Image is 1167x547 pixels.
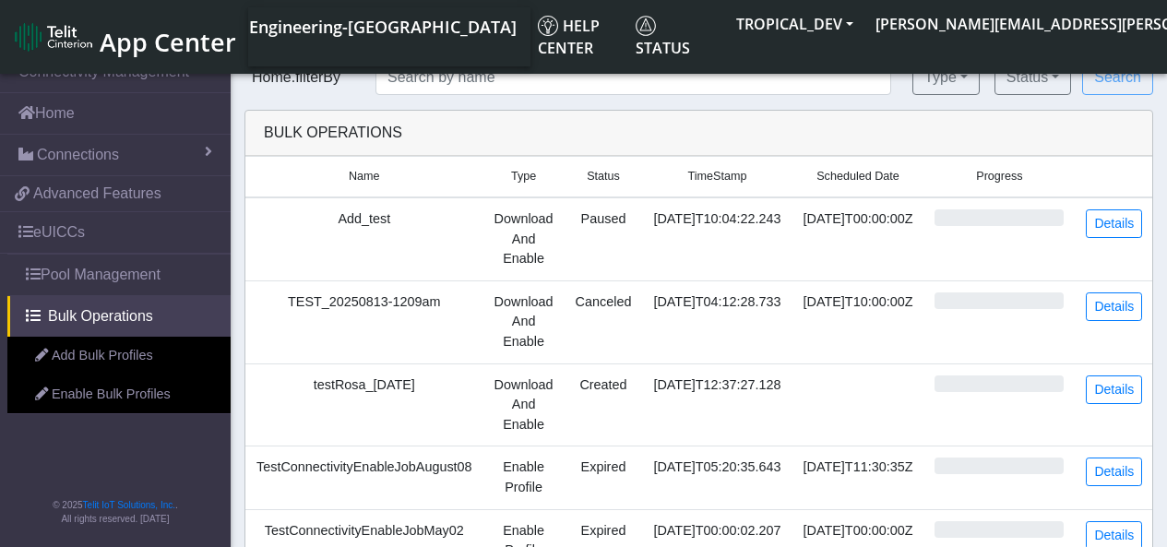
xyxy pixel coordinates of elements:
span: Engineering-[GEOGRAPHIC_DATA] [249,16,517,38]
td: Created [565,363,643,446]
td: Enable Profile [483,446,565,509]
td: TEST_20250813-1209am [245,280,483,363]
td: [DATE]T12:37:27.128 [642,363,792,446]
span: Name [349,168,380,185]
span: Status [636,16,690,58]
td: [DATE]T05:20:35.643 [642,446,792,509]
td: [DATE]T10:04:22.243 [642,197,792,280]
span: App Center [100,25,236,59]
a: Enable Bulk Profiles [7,375,231,414]
td: [DATE]T10:00:00Z [792,280,924,363]
a: Bulk Operations [7,296,231,337]
a: Details [1086,292,1142,321]
span: Status [587,168,620,185]
td: testRosa_[DATE] [245,363,483,446]
a: App Center [15,18,233,57]
span: Connections [37,144,119,166]
td: [DATE]T11:30:35Z [792,446,924,509]
a: Status [628,7,725,66]
a: Details [1086,375,1142,404]
span: Advanced Features [33,183,161,205]
span: Scheduled Date [816,168,899,185]
img: logo-telit-cinterion-gw-new.png [15,22,92,52]
button: Type [912,60,980,95]
span: Home.filterBy [244,69,348,85]
span: Bulk Operations [48,305,153,327]
input: Search by name [375,60,891,95]
a: Help center [530,7,628,66]
button: Status [994,60,1071,95]
span: Progress [976,168,1022,185]
td: Download And Enable [483,280,565,363]
td: Add_test [245,197,483,280]
td: TestConnectivityEnableJobAugust08 [245,446,483,509]
a: Details [1086,458,1142,486]
td: [DATE]T00:00:00Z [792,197,924,280]
td: Paused [565,197,643,280]
a: Your current platform instance [248,7,516,44]
img: status.svg [636,16,656,36]
span: Type [511,168,536,185]
td: Download And Enable [483,363,565,446]
td: [DATE]T04:12:28.733 [642,280,792,363]
a: Details [1086,209,1142,238]
span: Help center [538,16,600,58]
td: Canceled [565,280,643,363]
img: knowledge.svg [538,16,558,36]
button: Search [1082,60,1153,95]
div: Bulk Operations [250,122,1148,144]
td: Expired [565,446,643,509]
button: TROPICAL_DEV [725,7,864,41]
span: TimeStamp [688,168,747,185]
td: Download And Enable [483,197,565,280]
a: Telit IoT Solutions, Inc. [83,500,175,510]
a: Add Bulk Profiles [7,337,231,375]
a: Pool Management [7,255,231,295]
